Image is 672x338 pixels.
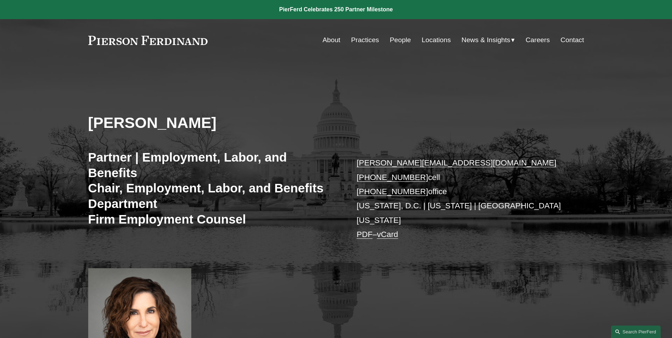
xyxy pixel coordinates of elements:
a: PDF [357,230,373,239]
a: [PHONE_NUMBER] [357,173,428,182]
h3: Partner | Employment, Labor, and Benefits Chair, Employment, Labor, and Benefits Department Firm ... [88,150,336,227]
a: About [323,33,340,47]
a: [PHONE_NUMBER] [357,187,428,196]
span: News & Insights [462,34,510,46]
a: [PERSON_NAME][EMAIL_ADDRESS][DOMAIN_NAME] [357,158,557,167]
a: Contact [560,33,584,47]
p: cell office [US_STATE], D.C. | [US_STATE] | [GEOGRAPHIC_DATA][US_STATE] – [357,156,563,242]
a: folder dropdown [462,33,515,47]
a: Locations [422,33,451,47]
h2: [PERSON_NAME] [88,113,336,132]
a: Search this site [611,326,661,338]
a: People [390,33,411,47]
a: Practices [351,33,379,47]
a: Careers [526,33,550,47]
a: vCard [377,230,398,239]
